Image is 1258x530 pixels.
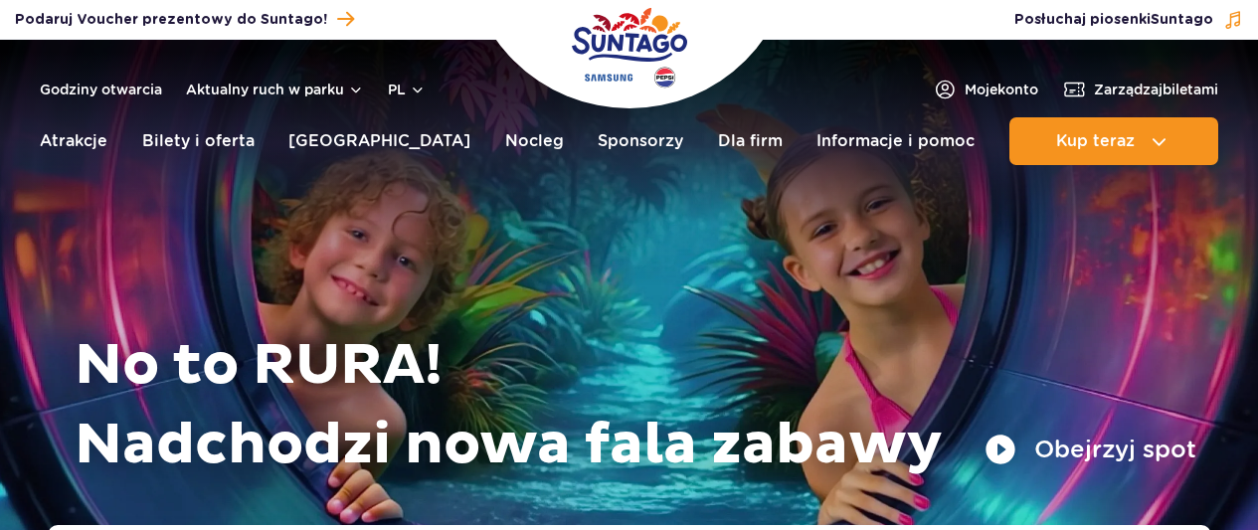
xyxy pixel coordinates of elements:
[288,117,470,165] a: [GEOGRAPHIC_DATA]
[965,80,1038,99] span: Moje konto
[40,80,162,99] a: Godziny otwarcia
[1014,10,1213,30] span: Posłuchaj piosenki
[598,117,683,165] a: Sponsorzy
[1062,78,1218,101] a: Zarządzajbiletami
[40,117,107,165] a: Atrakcje
[1056,132,1135,150] span: Kup teraz
[186,82,364,97] button: Aktualny ruch w parku
[75,326,1196,485] h1: No to RURA! Nadchodzi nowa fala zabawy
[1014,10,1243,30] button: Posłuchaj piosenkiSuntago
[1009,117,1218,165] button: Kup teraz
[816,117,975,165] a: Informacje i pomoc
[15,6,354,33] a: Podaruj Voucher prezentowy do Suntago!
[15,10,327,30] span: Podaruj Voucher prezentowy do Suntago!
[1094,80,1218,99] span: Zarządzaj biletami
[718,117,783,165] a: Dla firm
[1151,13,1213,27] span: Suntago
[505,117,564,165] a: Nocleg
[388,80,426,99] button: pl
[985,434,1196,465] button: Obejrzyj spot
[933,78,1038,101] a: Mojekonto
[142,117,255,165] a: Bilety i oferta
